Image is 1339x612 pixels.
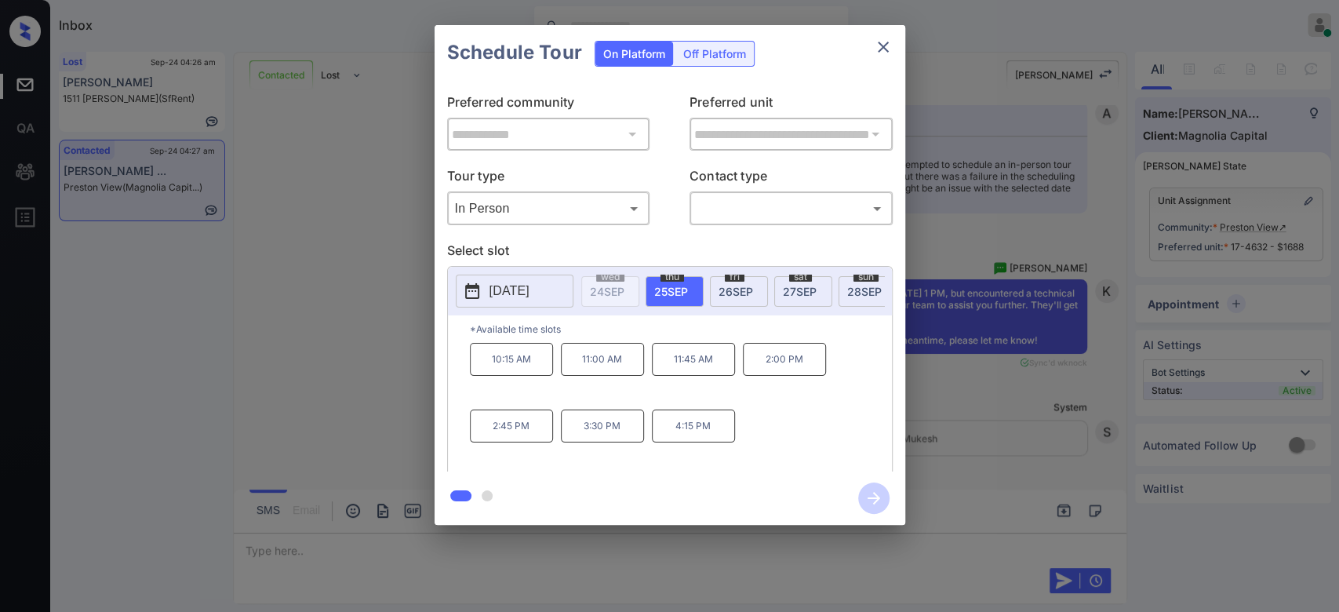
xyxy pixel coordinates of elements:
p: 3:30 PM [561,410,644,443]
span: 28 SEP [847,285,882,298]
p: Preferred unit [690,93,893,118]
span: fri [725,272,744,282]
p: Contact type [690,166,893,191]
p: 11:45 AM [652,343,735,376]
button: [DATE] [456,275,573,308]
p: 2:45 PM [470,410,553,443]
span: sat [789,272,812,282]
div: date-select [710,276,768,307]
p: 2:00 PM [743,343,826,376]
div: date-select [646,276,704,307]
h2: Schedule Tour [435,25,595,80]
span: 26 SEP [719,285,753,298]
div: date-select [774,276,832,307]
p: 11:00 AM [561,343,644,376]
span: thu [660,272,684,282]
span: sun [853,272,879,282]
p: 4:15 PM [652,410,735,443]
p: *Available time slots [470,315,892,343]
div: On Platform [595,42,673,66]
div: Off Platform [675,42,754,66]
p: 10:15 AM [470,343,553,376]
button: close [868,31,899,63]
p: Select slot [447,241,893,266]
p: [DATE] [489,282,529,301]
div: In Person [451,195,646,221]
p: Preferred community [447,93,650,118]
div: date-select [839,276,897,307]
p: Tour type [447,166,650,191]
span: 25 SEP [654,285,688,298]
span: 27 SEP [783,285,817,298]
button: btn-next [849,478,899,519]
